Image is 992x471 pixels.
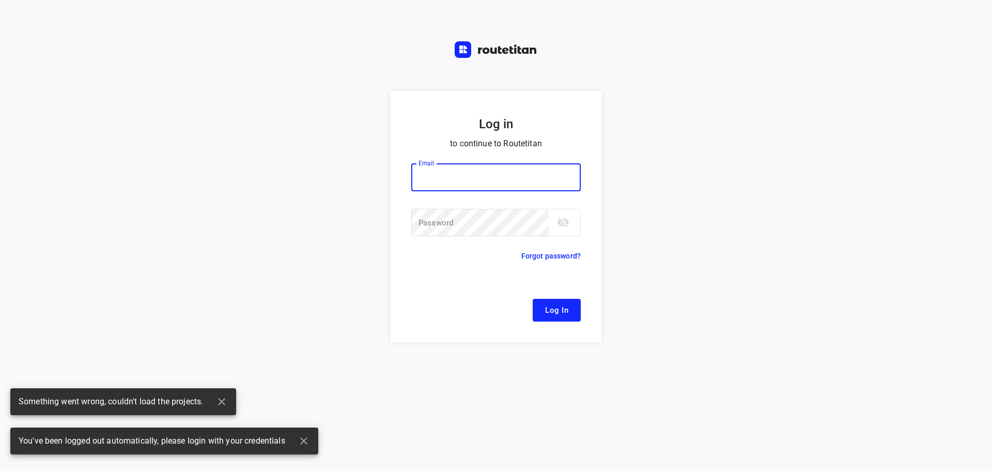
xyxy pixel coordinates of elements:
p: to continue to Routetitan [411,136,581,151]
button: Log In [533,299,581,322]
p: Forgot password? [521,250,581,262]
img: Routetitan [455,41,537,58]
span: You've been logged out automatically, please login with your credentials [19,435,285,447]
span: Something went wrong, couldn't load the projects. [19,396,203,408]
span: Log In [545,303,568,317]
h5: Log in [411,116,581,132]
button: toggle password visibility [553,212,574,233]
